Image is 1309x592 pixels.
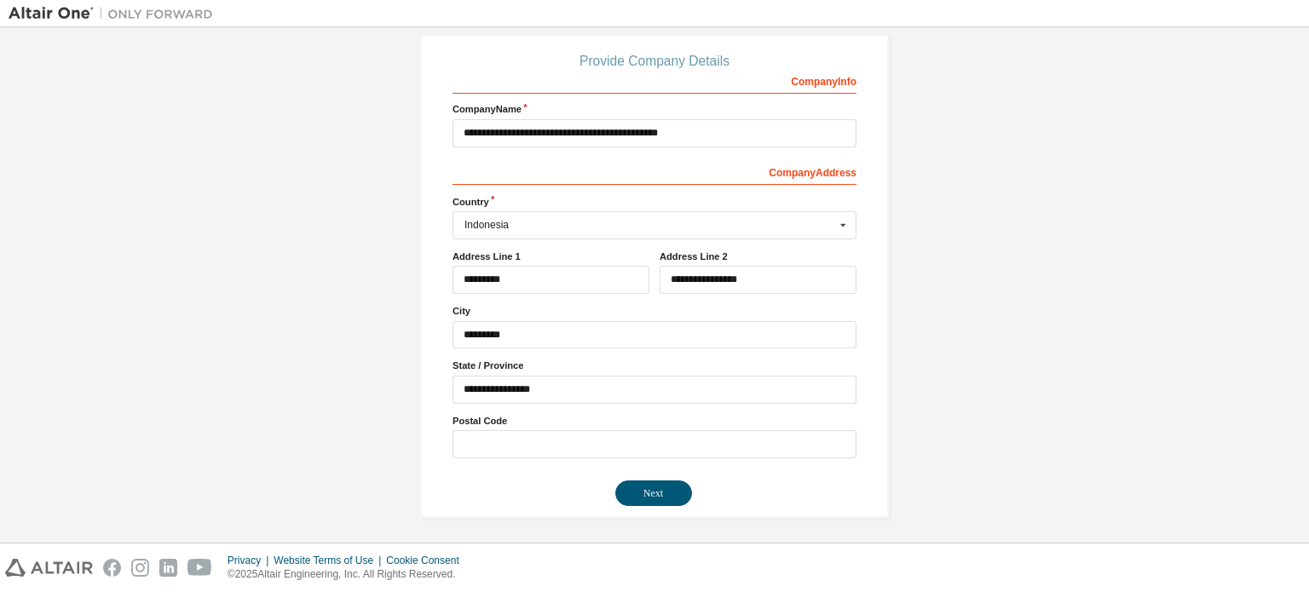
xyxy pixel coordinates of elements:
label: Postal Code [453,414,856,428]
label: State / Province [453,359,856,372]
div: Company Address [453,158,856,185]
img: facebook.svg [103,559,121,577]
div: Company Info [453,66,856,94]
label: Country [453,195,856,209]
div: Provide Company Details [453,56,856,66]
img: linkedin.svg [159,559,177,577]
img: instagram.svg [131,559,149,577]
div: Indonesia [464,220,835,230]
img: youtube.svg [187,559,212,577]
div: Cookie Consent [386,554,469,567]
div: Website Terms of Use [274,554,386,567]
button: Next [615,480,692,506]
label: Company Name [453,102,856,116]
img: altair_logo.svg [5,559,93,577]
label: Address Line 1 [453,250,649,263]
label: Address Line 2 [660,250,856,263]
label: City [453,304,856,318]
p: © 2025 Altair Engineering, Inc. All Rights Reserved. [228,567,470,582]
img: Altair One [9,5,222,22]
div: Privacy [228,554,274,567]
